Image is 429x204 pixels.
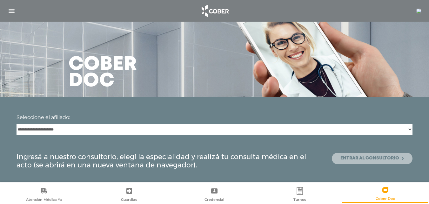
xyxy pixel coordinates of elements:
[172,187,257,203] a: Credencial
[87,187,172,203] a: Guardias
[69,56,137,89] h3: Cober doc
[257,187,343,203] a: Turnos
[8,7,16,15] img: Cober_menu-lines-white.svg
[376,196,395,202] span: Cober Doc
[293,197,306,203] span: Turnos
[121,197,137,203] span: Guardias
[332,153,412,164] a: Entrar al consultorio
[26,197,62,203] span: Atención Médica Ya
[416,9,421,14] img: 27898
[1,187,87,203] a: Atención Médica Ya
[204,197,224,203] span: Credencial
[198,3,231,18] img: logo_cober_home-white.png
[342,186,428,202] a: Cober Doc
[17,114,70,121] label: Seleccione el afiliado:
[17,153,412,170] div: Ingresá a nuestro consultorio, elegí la especialidad y realizá tu consulta médica en el acto (se ...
